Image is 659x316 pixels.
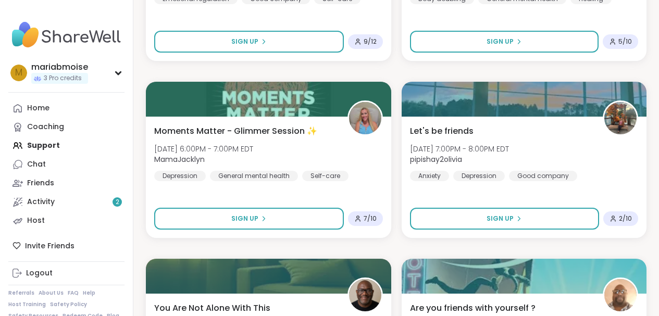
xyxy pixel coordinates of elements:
[8,264,125,283] a: Logout
[27,159,46,170] div: Chat
[302,171,349,181] div: Self-care
[604,102,637,134] img: pipishay2olivia
[410,154,462,165] b: pipishay2olivia
[349,102,381,134] img: MamaJacklyn
[410,171,449,181] div: Anxiety
[410,208,600,230] button: Sign Up
[8,174,125,193] a: Friends
[68,289,79,297] a: FAQ
[154,302,270,314] span: You Are Not Alone With This
[27,178,54,188] div: Friends
[154,171,206,181] div: Depression
[453,171,505,181] div: Depression
[27,103,49,113] div: Home
[410,144,509,154] span: [DATE] 7:00PM - 8:00PM EDT
[154,154,205,165] b: MamaJacklyn
[604,279,637,311] img: dougr2026
[50,301,87,308] a: Safety Policy
[154,31,344,53] button: Sign Up
[8,118,125,136] a: Coaching
[31,61,88,73] div: mariabmoise
[8,289,34,297] a: Referrals
[154,144,253,154] span: [DATE] 6:00PM - 7:00PM EDT
[27,197,55,207] div: Activity
[487,214,514,223] span: Sign Up
[619,214,632,223] span: 2 / 10
[8,99,125,118] a: Home
[364,37,377,46] span: 9 / 12
[15,66,22,80] span: m
[44,74,82,83] span: 3 Pro credits
[410,125,474,137] span: Let's be friends
[8,155,125,174] a: Chat
[231,37,258,46] span: Sign Up
[27,122,64,132] div: Coaching
[231,214,258,223] span: Sign Up
[8,193,125,211] a: Activity2
[26,268,53,279] div: Logout
[210,171,298,181] div: General mental health
[8,236,125,255] div: Invite Friends
[154,208,344,230] button: Sign Up
[487,37,514,46] span: Sign Up
[410,31,599,53] button: Sign Up
[116,198,119,207] span: 2
[509,171,577,181] div: Good company
[27,216,45,226] div: Host
[8,301,46,308] a: Host Training
[364,214,377,223] span: 7 / 10
[8,211,125,230] a: Host
[618,37,632,46] span: 5 / 10
[410,302,536,314] span: Are you friends with yourself ?
[349,279,381,311] img: JonathanT
[8,17,125,53] img: ShareWell Nav Logo
[154,125,317,137] span: Moments Matter - Glimmer Session ✨
[39,289,64,297] a: About Us
[83,289,95,297] a: Help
